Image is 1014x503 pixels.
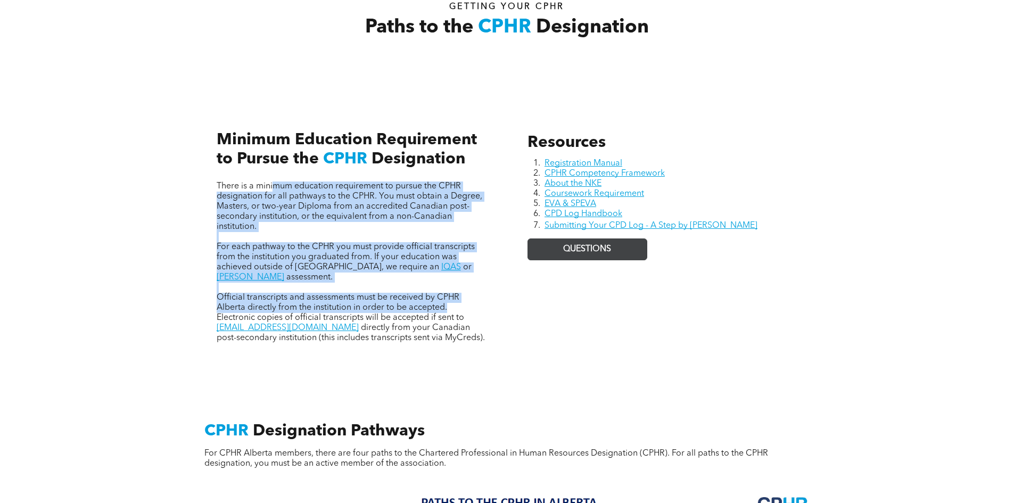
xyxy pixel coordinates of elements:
[545,221,757,230] a: Submitting Your CPD Log - A Step by [PERSON_NAME]
[545,169,665,178] a: CPHR Competency Framework
[563,244,611,254] span: QUESTIONS
[545,159,622,168] a: Registration Manual
[441,263,461,271] a: IQAS
[545,189,644,198] a: Coursework Requirement
[217,273,284,282] a: [PERSON_NAME]
[527,135,606,151] span: Resources
[217,293,464,322] span: Official transcripts and assessments must be received by CPHR Alberta directly from the instituti...
[463,263,472,271] span: or
[365,18,473,37] span: Paths to the
[478,18,531,37] span: CPHR
[204,423,249,439] span: CPHR
[449,3,564,11] span: Getting your Cphr
[545,210,622,218] a: CPD Log Handbook
[253,423,425,439] span: Designation Pathways
[217,132,477,167] span: Minimum Education Requirement to Pursue the
[204,449,768,468] span: For CPHR Alberta members, there are four paths to the Chartered Professional in Human Resources D...
[527,238,647,260] a: QUESTIONS
[217,324,359,332] a: [EMAIL_ADDRESS][DOMAIN_NAME]
[536,18,649,37] span: Designation
[545,179,601,188] a: About the NKE
[286,273,333,282] span: assessment.
[545,200,596,208] a: EVA & SPEVA
[323,151,367,167] span: CPHR
[217,243,475,271] span: For each pathway to the CPHR you must provide official transcripts from the institution you gradu...
[372,151,465,167] span: Designation
[217,182,482,231] span: There is a minimum education requirement to pursue the CPHR designation for all pathways to the C...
